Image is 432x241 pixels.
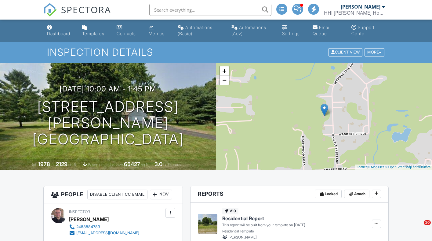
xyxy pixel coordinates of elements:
[231,25,266,36] div: Automations (Adv)
[178,25,212,36] div: Automations (Basic)
[324,10,385,16] div: HHI Hodge Home Inspections
[329,48,362,57] div: Client View
[60,85,156,93] h3: [DATE] 10:00 am - 1:45 pm
[56,161,67,167] div: 2129
[310,22,344,39] a: Email Queue
[69,209,90,214] span: Inspector
[43,3,57,17] img: The Best Home Inspection Software - Spectora
[117,31,136,36] div: Contacts
[357,165,367,169] a: Leaflet
[365,48,384,57] div: More
[229,22,275,39] a: Automations (Advanced)
[80,22,109,39] a: Templates
[351,25,375,36] div: Support Center
[349,22,388,39] a: Support Center
[68,162,77,167] span: sq. ft.
[82,31,104,36] div: Templates
[355,165,432,170] div: |
[76,224,100,229] div: 2483884783
[31,162,37,167] span: Built
[47,47,385,57] h1: Inspection Details
[44,186,183,203] h3: People
[114,22,142,39] a: Contacts
[385,165,430,169] a: © OpenStreetMap contributors
[38,161,50,167] div: 1978
[154,161,162,167] div: 3.0
[146,22,170,39] a: Metrics
[220,76,229,85] a: Zoom out
[149,31,165,36] div: Metrics
[110,162,123,167] span: Lot Size
[280,22,305,39] a: Settings
[69,224,139,230] a: 2483884783
[61,3,111,16] span: SPECTORA
[87,190,147,199] div: Disable Client CC Email
[69,230,139,236] a: [EMAIL_ADDRESS][DOMAIN_NAME]
[328,50,364,54] a: Client View
[45,22,75,39] a: Dashboard
[124,161,140,167] div: 65427
[149,4,271,16] input: Search everything...
[69,215,109,224] div: [PERSON_NAME]
[220,66,229,76] a: Zoom in
[313,25,331,36] div: Email Queue
[368,165,384,169] a: © MapTiler
[282,31,300,36] div: Settings
[341,4,380,10] div: [PERSON_NAME]
[150,190,172,199] div: New
[175,22,224,39] a: Automations (Basic)
[47,31,70,36] div: Dashboard
[10,99,206,147] h1: [STREET_ADDRESS][PERSON_NAME] [GEOGRAPHIC_DATA]
[76,231,139,235] div: [EMAIL_ADDRESS][DOMAIN_NAME]
[424,220,431,225] span: 10
[141,162,149,167] span: sq.ft.
[88,162,104,167] span: basement
[163,162,181,167] span: bathrooms
[43,8,111,21] a: SPECTORA
[411,220,426,235] iframe: Intercom live chat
